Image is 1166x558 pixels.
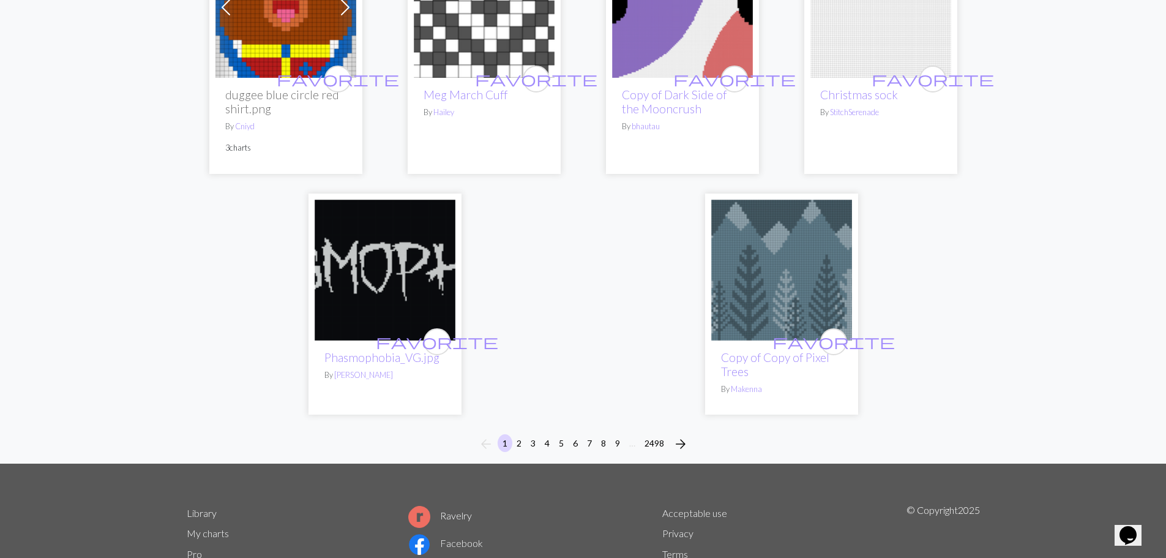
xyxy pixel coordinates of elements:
button: 2 [512,434,526,452]
button: favourite [523,66,550,92]
img: Ravelry logo [408,506,430,528]
a: Cniyd [235,121,255,131]
a: Privacy [662,527,693,539]
a: bhautau [632,121,660,131]
a: Phasmophobia_VG.jpg [315,263,455,274]
button: 9 [610,434,625,452]
a: StitchSerenade [830,107,879,117]
a: [PERSON_NAME] [334,370,393,380]
p: By [225,121,346,132]
img: Phasmophobia_VG.jpg [315,200,455,341]
a: Acceptable use [662,507,727,519]
span: favorite [277,69,399,88]
button: favourite [919,66,946,92]
i: favourite [772,330,895,354]
a: My charts [187,527,229,539]
button: 5 [554,434,569,452]
p: 3 charts [225,142,346,154]
button: Next [668,434,693,454]
p: By [324,369,446,381]
a: Christmas sock [820,88,898,102]
button: favourite [820,328,847,355]
nav: Page navigation [474,434,693,454]
i: favourite [872,67,994,91]
i: favourite [376,330,498,354]
button: 8 [596,434,611,452]
button: 2498 [640,434,669,452]
button: 7 [582,434,597,452]
img: Pixel Trees [711,200,852,341]
span: favorite [475,69,597,88]
button: favourite [424,328,450,355]
i: Next [673,437,688,451]
i: favourite [277,67,399,91]
button: 3 [526,434,540,452]
a: Meg March Cuff [424,88,507,102]
button: 6 [568,434,583,452]
a: Copy of Dark Side of the Mooncrush [622,88,727,116]
i: favourite [673,67,796,91]
a: Phasmophobia_VG.jpg [324,350,439,364]
button: favourite [324,66,351,92]
span: favorite [772,332,895,351]
p: By [721,383,842,395]
p: By [424,107,545,118]
p: By [820,107,941,118]
span: favorite [376,332,498,351]
a: Ravelry [408,510,472,521]
button: 4 [540,434,555,452]
span: arrow_forward [673,435,688,453]
img: Facebook logo [408,533,430,556]
span: favorite [673,69,796,88]
h2: duggee blue circle red shirt.png [225,88,346,116]
button: favourite [721,66,748,92]
a: Pixel Trees [711,263,852,274]
iframe: chat widget [1115,509,1154,546]
p: By [622,121,743,132]
a: Facebook [408,537,483,549]
i: favourite [475,67,597,91]
span: favorite [872,69,994,88]
a: Copy of Copy of Pixel Trees [721,350,829,379]
button: 1 [498,434,512,452]
a: Library [187,507,217,519]
a: Hailey [433,107,454,117]
a: Makenna [731,384,762,394]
